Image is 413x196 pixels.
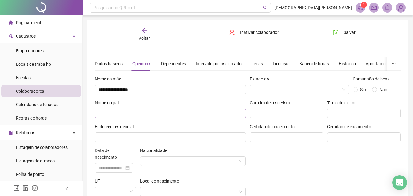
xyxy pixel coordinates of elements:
[140,178,183,184] label: Local de nascimento
[9,34,13,38] span: user-add
[13,185,20,191] span: facebook
[379,87,387,92] span: Não
[9,20,13,25] span: home
[339,60,356,67] div: Histórico
[23,185,29,191] span: linkedin
[385,5,390,10] span: bell
[333,29,339,35] span: save
[299,60,329,67] div: Banco de horas
[16,75,31,80] span: Escalas
[273,60,289,67] div: Licenças
[16,62,51,67] span: Locais de trabalho
[327,99,360,106] label: Título de eleitor
[16,20,41,25] span: Página inicial
[95,76,125,82] label: Nome da mãe
[16,172,44,177] span: Folha de ponto
[263,6,267,10] span: search
[240,29,279,36] span: Inativar colaborador
[65,187,69,191] span: left
[32,185,38,191] span: instagram
[250,123,299,130] label: Certidão de nascimento
[16,145,68,150] span: Listagem de colaboradores
[16,89,44,94] span: Colaboradores
[371,5,377,10] span: mail
[95,99,123,106] label: Nome do pai
[224,28,283,37] button: Inativar colaborador
[396,3,405,12] img: 69351
[387,57,401,71] button: ellipsis
[229,29,235,35] span: user-delete
[16,102,58,107] span: Calendário de feriados
[392,61,396,65] span: ellipsis
[327,123,375,130] label: Certidão de casamento
[16,48,44,53] span: Empregadores
[132,60,151,67] div: Opcionais
[251,60,263,67] div: Férias
[95,178,104,184] label: UF
[140,147,171,154] label: Nacionalidade
[138,36,150,41] span: Voltar
[141,28,147,34] span: arrow-left
[9,131,13,135] span: file
[196,60,242,67] div: Intervalo pré-assinalado
[353,76,393,82] label: Comunhão de bens
[275,4,352,11] span: [DEMOGRAPHIC_DATA][PERSON_NAME]
[250,76,275,82] label: Estado civil
[16,158,55,163] span: Listagem de atrasos
[363,3,365,7] span: 1
[358,5,363,10] span: notification
[95,123,138,130] label: Endereço residencial
[161,60,186,67] div: Dependentes
[361,2,367,8] sup: 1
[344,29,356,36] span: Salvar
[95,60,123,67] div: Dados básicos
[16,34,36,39] span: Cadastros
[16,130,35,135] span: Relatórios
[366,60,394,67] div: Apontamentos
[16,116,47,120] span: Regras de horas
[392,175,407,190] div: Open Intercom Messenger
[95,147,136,161] label: Data de nascimento
[328,28,360,37] button: Salvar
[250,99,294,106] label: Carteira de reservista
[360,87,367,92] span: Sim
